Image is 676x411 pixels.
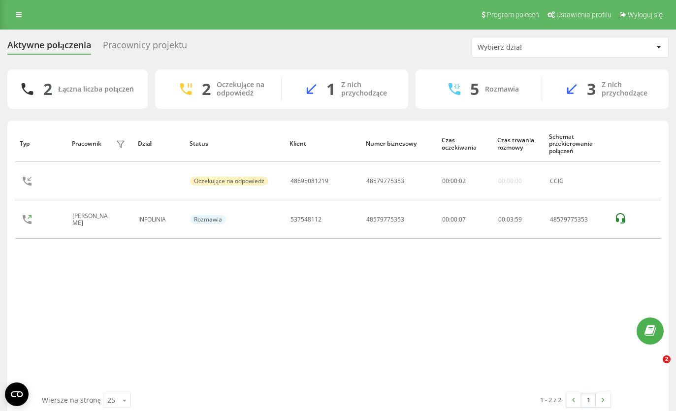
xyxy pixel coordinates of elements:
[442,216,487,223] div: 00:00:07
[366,140,432,147] div: Numer biznesowy
[72,140,101,147] div: Pracownik
[540,395,561,405] div: 1 - 2 z 2
[556,11,612,19] span: Ustawienia profilu
[550,216,604,223] div: 48579775353
[459,177,466,185] span: 02
[478,43,595,52] div: Wybierz dział
[643,355,666,379] iframe: Intercom live chat
[485,85,519,94] div: Rozmawia
[5,382,29,406] button: Open CMP widget
[366,216,404,223] div: 48579775353
[442,178,466,185] div: : :
[217,81,266,97] div: Oczekujące na odpowiedź
[58,85,134,94] div: Łączna liczba połączeń
[442,137,488,151] div: Czas oczekiwania
[366,178,404,185] div: 48579775353
[442,177,449,185] span: 00
[190,215,226,224] div: Rozmawia
[549,133,604,155] div: Schemat przekierowania połączeń
[498,216,522,223] div: : :
[190,140,281,147] div: Status
[470,80,479,98] div: 5
[202,80,211,98] div: 2
[451,177,457,185] span: 00
[341,81,393,97] div: Z nich przychodzące
[20,140,62,147] div: Typ
[602,81,654,97] div: Z nich przychodzące
[550,178,604,185] div: CCIG
[515,215,522,223] span: 59
[498,215,505,223] span: 00
[72,213,113,227] div: [PERSON_NAME]
[663,355,671,363] span: 2
[587,80,596,98] div: 3
[190,177,268,186] div: Oczekujące na odpowiedź
[498,178,522,185] div: 00:00:00
[290,140,356,147] div: Klient
[497,137,540,151] div: Czas trwania rozmowy
[628,11,663,19] span: Wyloguj się
[7,40,91,55] div: Aktywne połączenia
[326,80,335,98] div: 1
[290,216,322,223] div: 537548112
[507,215,514,223] span: 03
[138,140,180,147] div: Dział
[290,178,328,185] div: 48695081219
[42,395,100,405] span: Wiersze na stronę
[107,395,115,405] div: 25
[43,80,52,98] div: 2
[487,11,539,19] span: Program poleceń
[103,40,187,55] div: Pracownicy projektu
[581,393,596,407] a: 1
[138,216,179,223] div: INFOLINIA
